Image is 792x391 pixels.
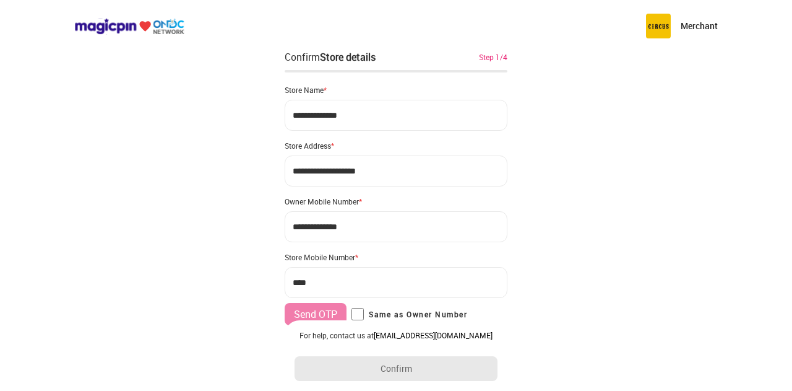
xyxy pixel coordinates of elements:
div: Store Address [285,141,507,151]
div: Confirm [285,50,376,64]
p: Merchant [681,20,718,32]
input: Same as Owner Number [351,308,364,320]
label: Same as Owner Number [351,308,467,320]
div: For help, contact us at [295,330,497,340]
div: Step 1/4 [479,51,507,63]
a: [EMAIL_ADDRESS][DOMAIN_NAME] [374,330,493,340]
div: Store details [320,50,376,64]
button: Send OTP [285,303,346,325]
img: ondc-logo-new-small.8a59708e.svg [74,18,184,35]
div: Store Name [285,85,507,95]
div: Owner Mobile Number [285,196,507,206]
img: circus.b677b59b.png [646,14,671,38]
button: Confirm [295,356,497,381]
div: Store Mobile Number [285,252,507,262]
